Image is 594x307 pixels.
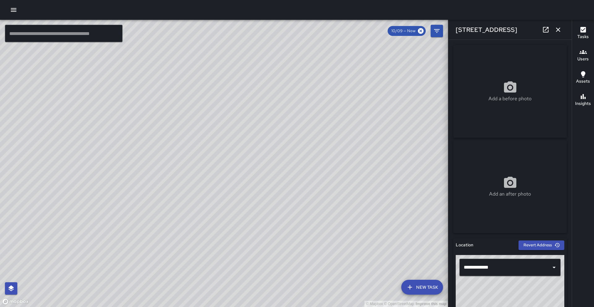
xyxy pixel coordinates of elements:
h6: [STREET_ADDRESS] [456,25,517,35]
button: Assets [572,67,594,89]
button: Insights [572,89,594,111]
button: Open [550,263,558,272]
p: Add a before photo [489,95,532,102]
h6: Insights [575,100,591,107]
span: 10/09 — Now [388,28,419,34]
button: Filters [431,25,443,37]
h6: Location [456,242,473,249]
button: Users [572,45,594,67]
p: Add an after photo [489,190,531,198]
button: Tasks [572,22,594,45]
div: 10/09 — Now [388,26,426,36]
button: Revert Address [519,240,564,250]
h6: Users [577,56,589,63]
button: New Task [401,280,443,295]
h6: Assets [576,78,590,85]
h6: Tasks [577,33,589,40]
